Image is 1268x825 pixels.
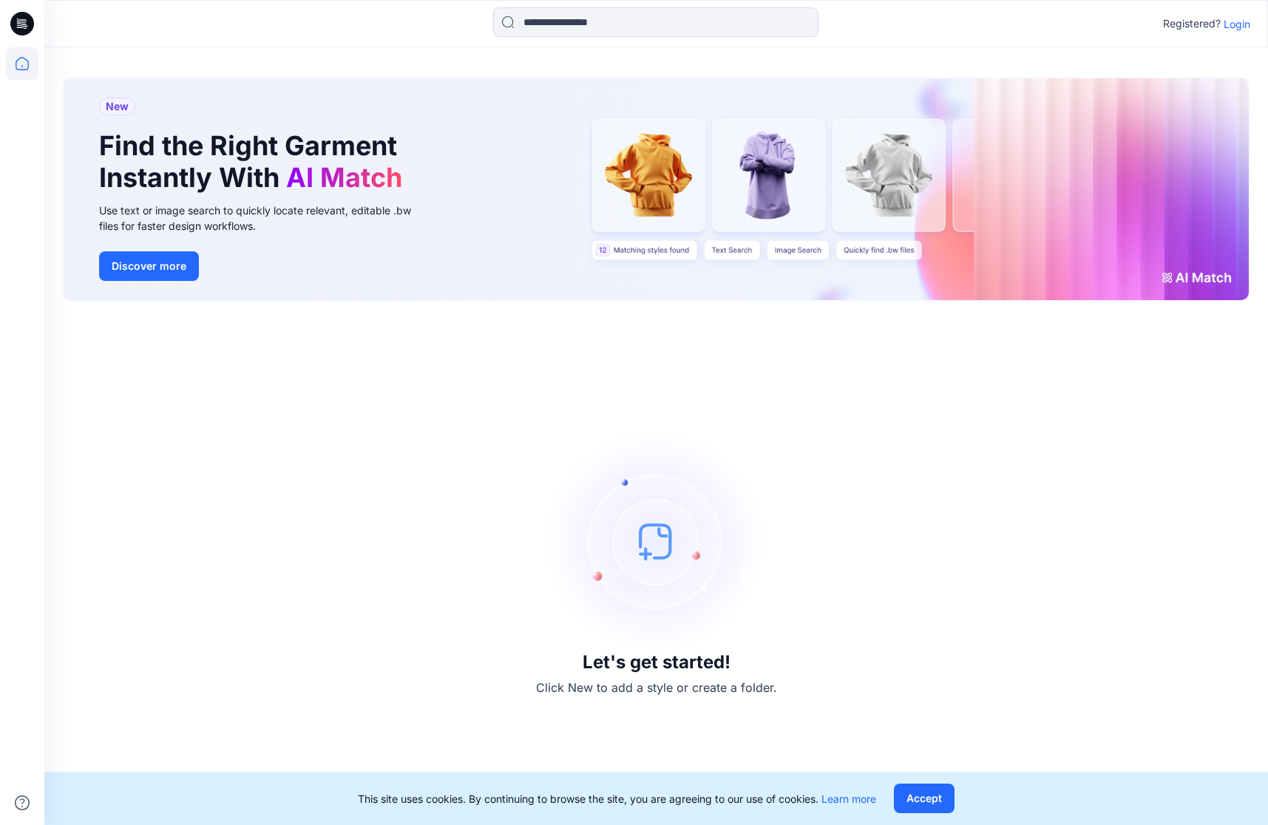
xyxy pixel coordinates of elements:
[99,130,410,194] h1: Find the Right Garment Instantly With
[99,251,199,281] button: Discover more
[106,98,129,115] span: New
[99,203,432,234] div: Use text or image search to quickly locate relevant, editable .bw files for faster design workflows.
[894,784,955,813] button: Accept
[583,652,730,673] h3: Let's get started!
[1224,16,1250,32] p: Login
[546,430,767,652] img: empty-state-image.svg
[1163,15,1221,33] p: Registered?
[536,679,777,696] p: Click New to add a style or create a folder.
[358,791,876,807] p: This site uses cookies. By continuing to browse the site, you are agreeing to our use of cookies.
[286,161,402,194] span: AI Match
[821,792,876,805] a: Learn more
